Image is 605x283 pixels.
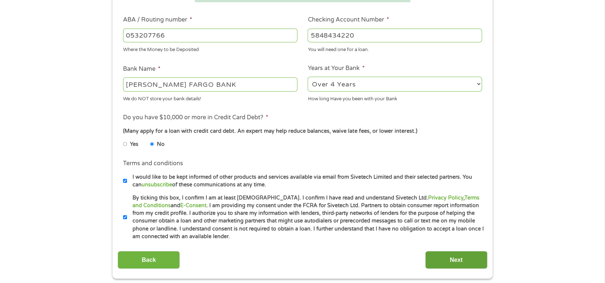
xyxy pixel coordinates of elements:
[180,202,206,209] a: E-Consent
[123,160,183,167] label: Terms and conditions
[157,140,165,148] label: No
[123,93,297,102] div: We do NOT store your bank details!
[123,127,482,135] div: (Many apply for a loan with credit card debt. An expert may help reduce balances, waive late fees...
[308,65,364,72] label: Years at Your Bank
[308,28,482,42] input: 345634636
[133,195,479,209] a: Terms and Conditions
[118,251,180,269] input: Back
[123,65,161,73] label: Bank Name
[428,195,463,201] a: Privacy Policy
[308,44,482,54] div: You will need one for a loan.
[123,114,268,121] label: Do you have $10,000 or more in Credit Card Debt?
[123,16,192,24] label: ABA / Routing number
[127,194,484,241] label: By ticking this box, I confirm I am at least [DEMOGRAPHIC_DATA]. I confirm I have read and unders...
[308,93,482,102] div: How long Have you been with your Bank
[127,173,484,189] label: I would like to be kept informed of other products and services available via email from Sivetech...
[123,28,297,42] input: 263177916
[123,44,297,54] div: Where the Money to be Deposited
[425,251,487,269] input: Next
[308,16,389,24] label: Checking Account Number
[130,140,138,148] label: Yes
[142,182,172,188] a: unsubscribe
